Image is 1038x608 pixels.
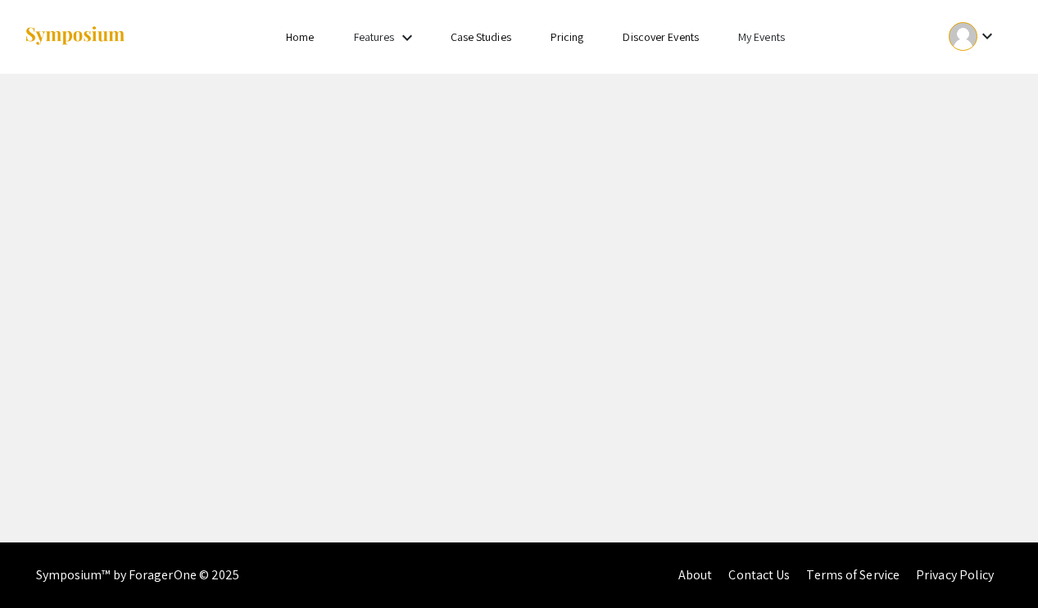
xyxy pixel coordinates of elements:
[806,566,900,583] a: Terms of Service
[968,534,1026,596] iframe: Chat
[451,29,511,44] a: Case Studies
[623,29,699,44] a: Discover Events
[931,18,1014,55] button: Expand account dropdown
[36,542,240,608] div: Symposium™ by ForagerOne © 2025
[354,29,395,44] a: Features
[397,28,417,48] mat-icon: Expand Features list
[728,566,790,583] a: Contact Us
[916,566,994,583] a: Privacy Policy
[977,26,997,46] mat-icon: Expand account dropdown
[551,29,584,44] a: Pricing
[738,29,785,44] a: My Events
[24,25,126,48] img: Symposium by ForagerOne
[678,566,713,583] a: About
[286,29,314,44] a: Home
